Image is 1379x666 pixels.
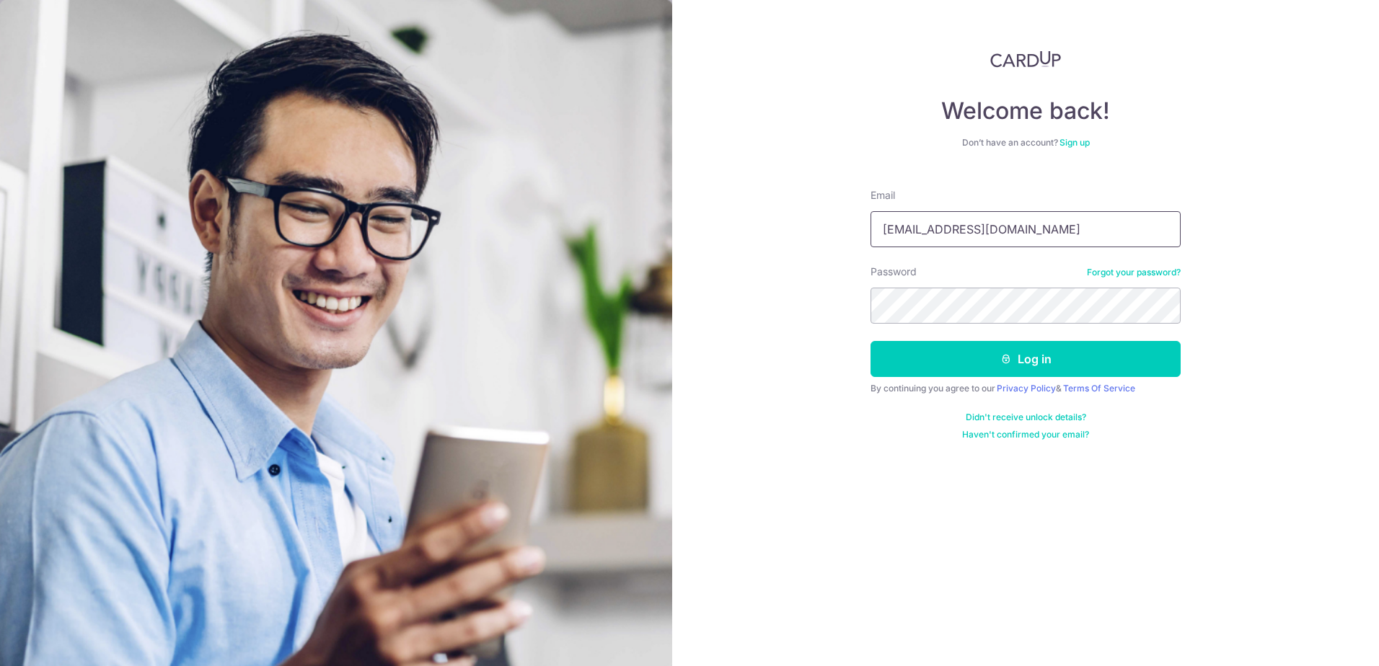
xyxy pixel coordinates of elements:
[997,383,1056,394] a: Privacy Policy
[962,429,1089,440] a: Haven't confirmed your email?
[1087,267,1181,278] a: Forgot your password?
[990,50,1061,68] img: CardUp Logo
[871,188,895,203] label: Email
[871,211,1181,247] input: Enter your Email
[1063,383,1135,394] a: Terms Of Service
[871,265,917,279] label: Password
[871,97,1181,125] h4: Welcome back!
[1059,137,1090,148] a: Sign up
[871,341,1181,377] button: Log in
[871,137,1181,148] div: Don’t have an account?
[871,383,1181,394] div: By continuing you agree to our &
[966,412,1086,423] a: Didn't receive unlock details?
